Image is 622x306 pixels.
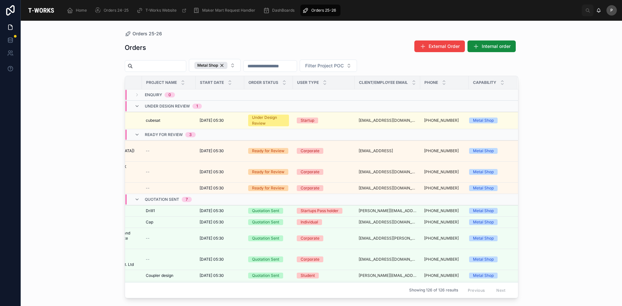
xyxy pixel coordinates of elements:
div: Corporate [301,148,319,154]
a: Under Design Review [248,115,289,126]
a: Quotation Sent [248,256,289,262]
a: [EMAIL_ADDRESS] [359,148,416,153]
a: [EMAIL_ADDRESS][DOMAIN_NAME] [359,169,416,175]
a: Coupler design [146,273,192,278]
a: [DATE] 05:30 [200,273,240,278]
a: [DATE] 05:30 [200,148,240,153]
a: [EMAIL_ADDRESS][DOMAIN_NAME] [359,186,416,191]
a: [PHONE_NUMBER] [424,257,465,262]
span: Showing 126 of 126 results [409,288,458,293]
span: Client/Employee Email [359,80,408,85]
a: Student [297,273,351,278]
a: -- [146,169,192,175]
span: -- [146,257,150,262]
a: [PHONE_NUMBER] [424,257,459,262]
a: [EMAIL_ADDRESS][DOMAIN_NAME] [359,220,416,225]
span: DashBoards [272,8,294,13]
span: Enquiry [145,92,162,97]
a: Quotation Sent [248,219,289,225]
a: [PHONE_NUMBER] [424,169,465,175]
a: Corporate [297,185,351,191]
div: Ready for Review [252,185,284,191]
div: 3 [189,132,192,137]
span: Drill1 [146,208,155,213]
span: Ready for Review [145,132,183,137]
a: Orders 24-25 [93,5,133,16]
a: [EMAIL_ADDRESS][DOMAIN_NAME] [359,118,416,123]
span: -- [146,169,150,175]
div: Quotation Sent [252,208,279,214]
a: [PHONE_NUMBER] [424,118,459,123]
a: [PERSON_NAME][EMAIL_ADDRESS][DOMAIN_NAME] [359,208,416,213]
div: Metal Shop [473,148,494,154]
span: [DATE] 05:30 [200,118,224,123]
div: Metal Shop [473,256,494,262]
span: -- [146,186,150,191]
span: -- [146,236,150,241]
a: Metal Shop [469,148,510,154]
a: -- [146,236,192,241]
span: [DATE] 05:30 [200,186,224,191]
span: Filter Project POC [305,62,344,69]
span: User Type [297,80,319,85]
a: Metal Shop [469,169,510,175]
a: Metal Shop [469,219,510,225]
a: Quotation Sent [248,208,289,214]
a: [DATE] 05:30 [200,208,240,213]
a: [DATE] 05:30 [200,220,240,225]
img: App logo [26,5,56,16]
span: [DATE] 05:30 [200,208,224,213]
div: 1 [196,104,198,109]
a: [PHONE_NUMBER] [424,186,459,191]
span: Quotation Sent [145,197,179,202]
a: DashBoards [261,5,299,16]
span: Home [76,8,87,13]
div: Metal Shop [473,118,494,123]
div: Quotation Sent [252,273,279,278]
a: Corporate [297,256,351,262]
span: Orders 25-26 [311,8,336,13]
div: Metal Shop [473,208,494,214]
a: Drill1 [146,208,192,213]
span: Project Name [146,80,177,85]
div: Startup [301,118,314,123]
a: [PHONE_NUMBER] [424,236,465,241]
a: [EMAIL_ADDRESS][DOMAIN_NAME] [359,257,416,262]
a: Metal Shop [469,256,510,262]
a: [DATE] 05:30 [200,257,240,262]
a: Corporate [297,169,351,175]
h1: Orders [125,43,146,52]
span: Coupler design [146,273,173,278]
a: -- [146,257,192,262]
a: Ready for Review [248,169,289,175]
a: [PHONE_NUMBER] [424,273,459,278]
span: T-Works Website [145,8,177,13]
span: Cap [146,220,153,225]
a: [PHONE_NUMBER] [424,148,465,153]
span: [DATE] 05:30 [200,220,224,225]
a: Metal Shop [469,235,510,241]
a: Maker Mart Request Handler [191,5,260,16]
a: Metal Shop [469,118,510,123]
div: Individual [301,219,318,225]
div: Metal Shop [194,62,227,69]
a: [PHONE_NUMBER] [424,148,459,153]
a: [PHONE_NUMBER] [424,236,459,241]
span: [DATE] 05:30 [200,236,224,241]
span: Phone [424,80,438,85]
a: Startup [297,118,351,123]
span: Orders 24-25 [104,8,129,13]
a: [PHONE_NUMBER] [424,208,459,213]
a: [PHONE_NUMBER] [424,273,465,278]
a: [PHONE_NUMBER] [424,118,465,123]
div: Metal Shop [473,219,494,225]
a: [PERSON_NAME][EMAIL_ADDRESS][PERSON_NAME][DOMAIN_NAME] [359,273,416,278]
div: Quotation Sent [252,235,279,241]
a: Individual [297,219,351,225]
